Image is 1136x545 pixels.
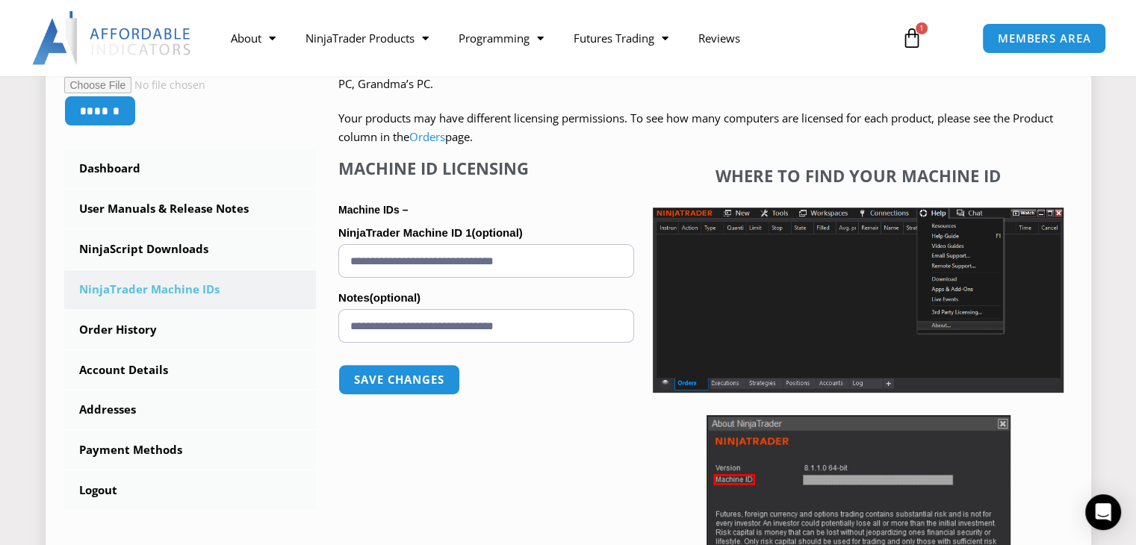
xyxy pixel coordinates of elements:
[64,190,317,228] a: User Manuals & Release Notes
[216,21,887,55] nav: Menu
[998,33,1091,44] span: MEMBERS AREA
[338,364,460,395] button: Save changes
[216,21,291,55] a: About
[409,129,445,144] a: Orders
[338,204,408,216] strong: Machine IDs –
[559,21,683,55] a: Futures Trading
[64,149,317,188] a: Dashboard
[291,21,444,55] a: NinjaTrader Products
[653,166,1064,185] h4: Where to find your Machine ID
[982,23,1107,54] a: MEMBERS AREA
[338,222,634,244] label: NinjaTrader Machine ID 1
[471,226,522,239] span: (optional)
[916,22,928,34] span: 1
[64,311,317,349] a: Order History
[64,471,317,510] a: Logout
[64,149,317,510] nav: Account pages
[64,351,317,390] a: Account Details
[338,158,634,178] h4: Machine ID Licensing
[653,208,1064,393] img: Screenshot 2025-01-17 1155544 | Affordable Indicators – NinjaTrader
[64,230,317,269] a: NinjaScript Downloads
[64,431,317,470] a: Payment Methods
[64,270,317,309] a: NinjaTrader Machine IDs
[683,21,755,55] a: Reviews
[338,110,1053,145] span: Your products may have different licensing permissions. To see how many computers are licensed fo...
[32,11,193,65] img: LogoAI | Affordable Indicators – NinjaTrader
[1085,494,1121,530] div: Open Intercom Messenger
[64,390,317,429] a: Addresses
[338,287,634,309] label: Notes
[879,16,945,60] a: 1
[444,21,559,55] a: Programming
[370,291,420,304] span: (optional)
